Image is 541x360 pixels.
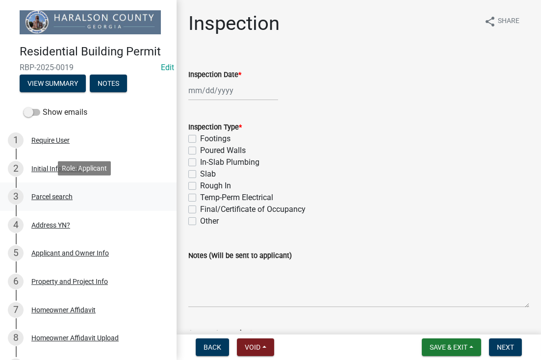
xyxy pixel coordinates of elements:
[58,161,111,175] div: Role: Applicant
[8,132,24,148] div: 1
[8,161,24,177] div: 2
[90,75,127,92] button: Notes
[161,63,174,72] a: Edit
[31,307,96,313] div: Homeowner Affidavit
[90,80,127,88] wm-modal-confirm: Notes
[245,343,260,351] span: Void
[200,156,259,168] label: In-Slab Plumbing
[196,338,229,356] button: Back
[200,215,219,227] label: Other
[20,10,161,34] img: Haralson County, Georgia
[188,330,253,337] label: Approve Inspection
[188,12,280,35] h1: Inspection
[31,250,109,257] div: Applicant and Owner Info
[31,137,70,144] div: Require User
[24,106,87,118] label: Show emails
[31,222,70,229] div: Address YN?
[8,189,24,205] div: 3
[8,217,24,233] div: 4
[8,302,24,318] div: 7
[31,193,73,200] div: Parcel search
[430,343,467,351] span: Save & Exit
[20,63,157,72] span: RBP-2025-0019
[20,45,169,59] h4: Residential Building Permit
[237,338,274,356] button: Void
[497,343,514,351] span: Next
[476,12,527,31] button: shareShare
[200,192,273,204] label: Temp-Perm Electrical
[188,72,241,78] label: Inspection Date
[8,274,24,289] div: 6
[31,278,108,285] div: Property and Project Info
[31,165,86,172] div: Initial Information
[200,204,306,215] label: Final/Certificate of Occupancy
[20,75,86,92] button: View Summary
[188,80,278,101] input: mm/dd/yyyy
[188,253,292,259] label: Notes (Will be sent to applicant)
[8,330,24,346] div: 8
[188,124,242,131] label: Inspection Type
[204,343,221,351] span: Back
[8,245,24,261] div: 5
[200,180,231,192] label: Rough In
[20,80,86,88] wm-modal-confirm: Summary
[31,334,119,341] div: Homeowner Affidavit Upload
[200,145,246,156] label: Poured Walls
[200,168,216,180] label: Slab
[484,16,496,27] i: share
[489,338,522,356] button: Next
[422,338,481,356] button: Save & Exit
[498,16,519,27] span: Share
[161,63,174,72] wm-modal-confirm: Edit Application Number
[200,133,231,145] label: Footings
